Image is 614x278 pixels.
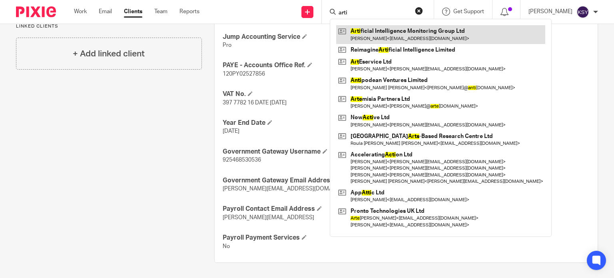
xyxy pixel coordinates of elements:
[223,215,314,220] span: [PERSON_NAME][EMAIL_ADDRESS]
[453,9,484,14] span: Get Support
[223,157,261,163] span: 925468530536
[179,8,199,16] a: Reports
[16,23,202,30] p: Linked clients
[223,244,230,249] span: No
[223,234,406,242] h4: Payroll Payment Services
[223,148,406,156] h4: Government Gateway Username
[223,128,239,134] span: [DATE]
[154,8,167,16] a: Team
[223,90,406,98] h4: VAT No.
[223,176,406,185] h4: Government Gateway Email Address
[576,6,589,18] img: svg%3E
[223,42,231,48] span: Pro
[338,10,410,17] input: Search
[124,8,142,16] a: Clients
[16,6,56,17] img: Pixie
[223,33,406,41] h4: Jump Accounting Service
[73,48,145,60] h4: + Add linked client
[99,8,112,16] a: Email
[223,71,265,77] span: 120PY02527856
[415,7,423,15] button: Clear
[528,8,572,16] p: [PERSON_NAME]
[223,205,406,213] h4: Payroll Contact Email Address
[223,100,287,106] span: 397 7782 16 DATE [DATE]
[223,119,406,127] h4: Year End Date
[223,186,358,192] span: [PERSON_NAME][EMAIL_ADDRESS][DOMAIN_NAME]
[74,8,87,16] a: Work
[223,61,406,70] h4: PAYE - Accounts Office Ref.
